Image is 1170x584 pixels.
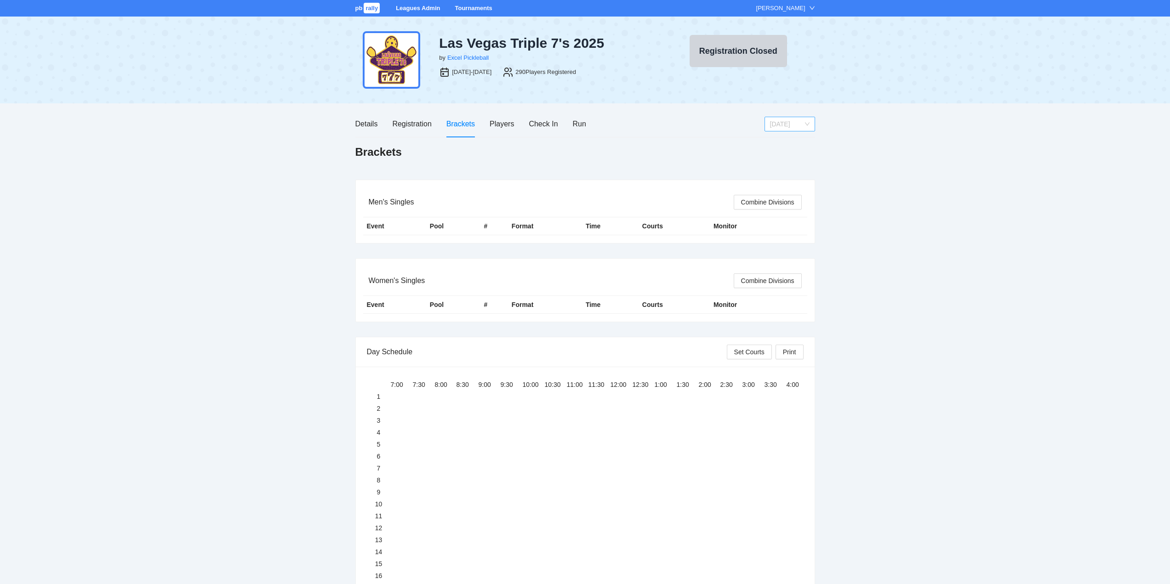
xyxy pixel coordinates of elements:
div: Format [512,221,578,231]
div: Time [586,300,635,310]
img: tiple-sevens-24.png [363,31,420,89]
div: 14 [369,547,389,557]
div: 3:00 [742,380,763,390]
div: 16 [369,571,389,581]
div: 11 [369,511,389,521]
div: 3 [369,415,389,425]
span: down [809,5,815,11]
div: Time [586,221,635,231]
div: [DATE]-[DATE] [452,68,491,77]
div: Pool [430,300,477,310]
div: 8:30 [457,380,477,390]
div: Registration [392,118,431,130]
button: Set Courts [727,345,772,359]
div: Monitor [713,221,785,231]
div: Players [490,118,514,130]
span: Combine Divisions [741,197,794,207]
div: 12:30 [633,380,653,390]
div: [PERSON_NAME] [756,4,805,13]
button: Print [776,345,804,359]
div: Men's Singles [369,189,734,215]
div: Check In [529,118,558,130]
div: 2:00 [699,380,719,390]
div: 9:30 [501,380,521,390]
div: 4 [369,427,389,437]
div: 11:00 [567,380,587,390]
div: 1 [369,391,389,402]
a: Tournaments [455,5,492,11]
div: 1:30 [677,380,697,390]
div: Women's Singles [369,267,734,294]
span: Combine Divisions [741,276,794,286]
div: 12 [369,523,389,533]
div: 4:00 [787,380,807,390]
div: 9 [369,487,389,497]
div: 2:30 [720,380,741,390]
button: Registration Closed [690,35,787,67]
div: Monitor [713,300,785,310]
div: 290 Players Registered [515,68,576,77]
div: 8 [369,475,389,485]
div: by [439,53,445,62]
div: 10 [369,499,389,509]
div: # [484,300,504,310]
div: 13 [369,535,389,545]
div: Run [573,118,586,130]
div: 12:00 [611,380,631,390]
div: 5 [369,439,389,449]
button: Combine Divisions [734,195,802,210]
div: 10:30 [545,380,565,390]
div: # [484,221,504,231]
a: Excel Pickleball [447,54,489,61]
div: Courts [642,300,706,310]
div: Pool [430,221,477,231]
div: Event [367,221,422,231]
div: 7 [369,463,389,473]
div: 3:30 [765,380,785,390]
div: Format [512,300,578,310]
span: Print [783,347,796,357]
div: 11:30 [588,380,609,390]
button: Combine Divisions [734,273,802,288]
div: Day Schedule [367,339,727,365]
div: Details [355,118,378,130]
div: 9:00 [479,380,499,390]
div: Las Vegas Triple 7's 2025 [439,35,654,51]
div: Brackets [446,118,475,130]
div: 8:00 [435,380,455,390]
div: 2 [369,403,389,414]
span: Set Courts [734,347,765,357]
a: Leagues Admin [396,5,440,11]
h1: Brackets [355,145,402,159]
div: 10:00 [523,380,543,390]
div: 7:30 [413,380,433,390]
span: Friday [770,117,810,131]
div: 6 [369,451,389,461]
span: rally [364,3,380,13]
span: pb [355,5,363,11]
a: pbrally [355,5,382,11]
div: Courts [642,221,706,231]
div: 15 [369,559,389,569]
div: 1:00 [655,380,675,390]
div: 7:00 [391,380,411,390]
div: Event [367,300,422,310]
